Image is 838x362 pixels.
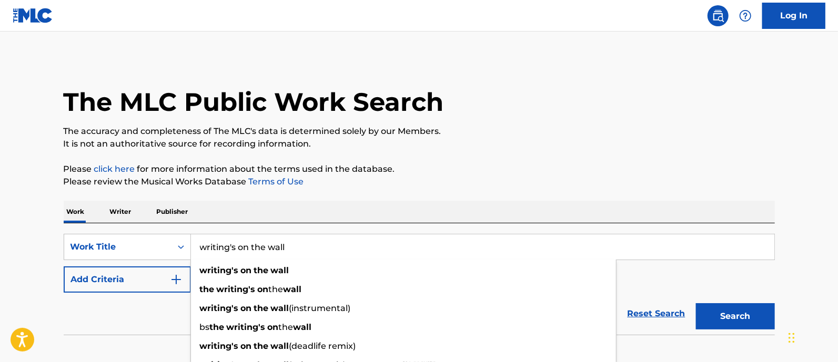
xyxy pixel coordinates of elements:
[64,234,775,335] form: Search Form
[200,284,215,294] strong: the
[289,303,351,313] span: (instrumental)
[622,302,691,325] a: Reset Search
[107,201,135,223] p: Writer
[739,9,752,22] img: help
[200,341,239,351] strong: writing's
[64,175,775,188] p: Please review the Musical Works Database
[268,322,279,332] strong: on
[712,9,724,22] img: search
[284,284,302,294] strong: wall
[64,201,88,223] p: Work
[762,3,825,29] a: Log In
[696,303,775,329] button: Search
[210,322,225,332] strong: the
[64,138,775,150] p: It is not an authoritative source for recording information.
[708,5,729,26] a: Public Search
[217,284,256,294] strong: writing's
[254,341,269,351] strong: the
[785,312,838,362] iframe: Chat Widget
[271,341,289,351] strong: wall
[94,164,135,174] a: click here
[170,273,183,286] img: 9d2ae6d4665cec9f34b9.svg
[735,5,756,26] div: Help
[227,322,266,332] strong: writing's
[241,265,252,275] strong: on
[271,265,289,275] strong: wall
[13,8,53,23] img: MLC Logo
[70,241,165,253] div: Work Title
[247,177,304,187] a: Terms of Use
[258,284,269,294] strong: on
[279,322,294,332] span: the
[241,341,252,351] strong: on
[200,303,239,313] strong: writing's
[64,163,775,175] p: Please for more information about the terms used in the database.
[200,265,239,275] strong: writing's
[289,341,356,351] span: (deadlife remix)
[294,322,312,332] strong: wall
[269,284,284,294] span: the
[241,303,252,313] strong: on
[154,201,191,223] p: Publisher
[64,125,775,138] p: The accuracy and completeness of The MLC's data is determined solely by our Members.
[254,303,269,313] strong: the
[64,86,444,118] h1: The MLC Public Work Search
[271,303,289,313] strong: wall
[200,322,210,332] span: bs
[789,322,795,354] div: Drag
[64,266,191,293] button: Add Criteria
[254,265,269,275] strong: the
